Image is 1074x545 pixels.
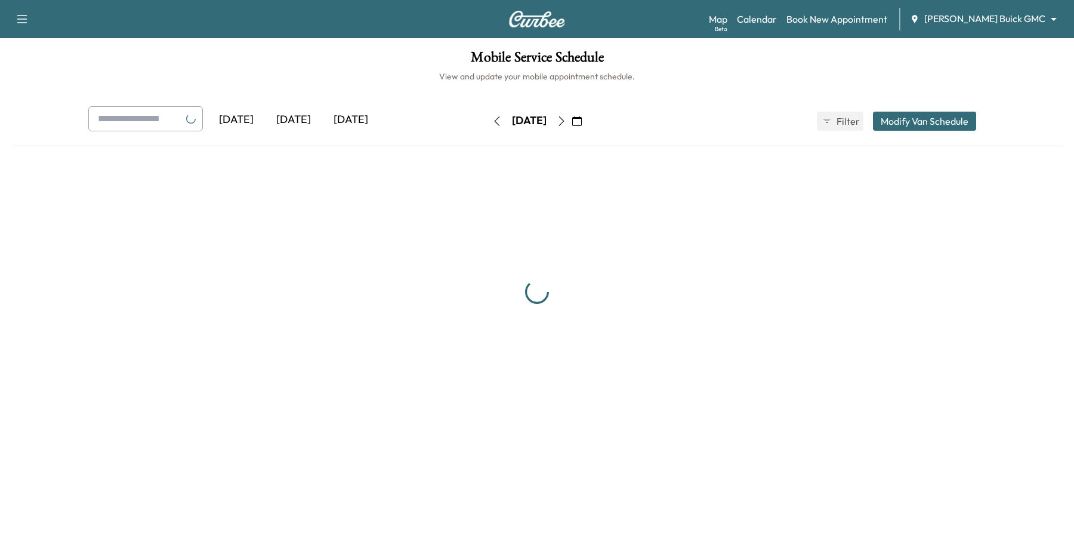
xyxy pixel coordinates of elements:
a: Book New Appointment [786,12,887,26]
button: Modify Van Schedule [873,112,976,131]
button: Filter [817,112,863,131]
div: [DATE] [322,106,379,134]
h6: View and update your mobile appointment schedule. [12,70,1062,82]
h1: Mobile Service Schedule [12,50,1062,70]
div: Beta [715,24,727,33]
a: Calendar [737,12,777,26]
img: Curbee Logo [508,11,566,27]
div: [DATE] [512,113,547,128]
span: [PERSON_NAME] Buick GMC [924,12,1045,26]
span: Filter [837,114,858,128]
a: MapBeta [709,12,727,26]
div: [DATE] [265,106,322,134]
div: [DATE] [208,106,265,134]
